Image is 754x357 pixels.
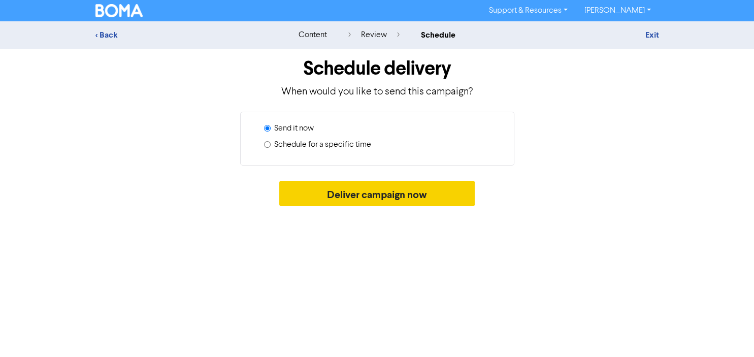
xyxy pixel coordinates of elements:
h1: Schedule delivery [95,57,659,80]
div: schedule [421,29,455,41]
div: content [299,29,327,41]
a: Support & Resources [481,3,576,19]
div: < Back [95,29,273,41]
iframe: Chat Widget [703,308,754,357]
div: review [348,29,400,41]
button: Deliver campaign now [279,181,475,206]
p: When would you like to send this campaign? [95,84,659,100]
img: BOMA Logo [95,4,143,17]
a: Exit [645,30,659,40]
label: Schedule for a specific time [274,139,371,151]
a: [PERSON_NAME] [576,3,659,19]
label: Send it now [274,122,314,135]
